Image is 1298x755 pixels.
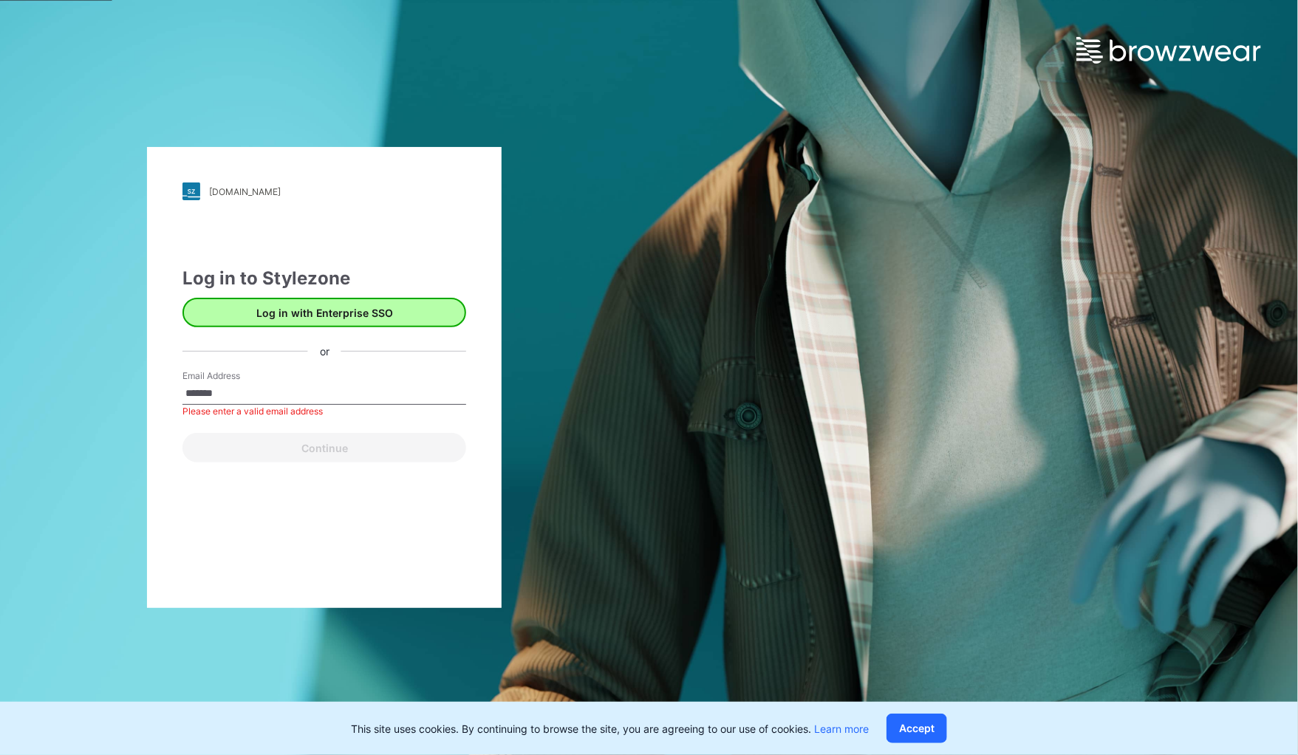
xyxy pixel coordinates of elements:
a: Learn more [814,722,869,735]
div: Please enter a valid email address [182,405,466,418]
a: [DOMAIN_NAME] [182,182,466,200]
img: browzwear-logo.e42bd6dac1945053ebaf764b6aa21510.svg [1076,37,1261,64]
label: Email Address [182,369,286,383]
div: [DOMAIN_NAME] [209,186,281,197]
button: Accept [887,714,947,743]
div: or [308,344,341,359]
p: This site uses cookies. By continuing to browse the site, you are agreeing to our use of cookies. [351,721,869,737]
img: stylezone-logo.562084cfcfab977791bfbf7441f1a819.svg [182,182,200,200]
button: Log in with Enterprise SSO [182,298,466,327]
div: Log in to Stylezone [182,265,466,292]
